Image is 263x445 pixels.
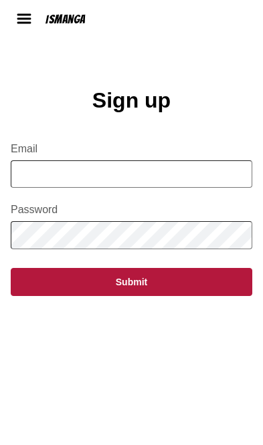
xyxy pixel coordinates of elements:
label: Password [11,204,252,216]
div: IsManga [46,13,86,25]
h1: Sign up [92,88,171,113]
img: hamburger [16,11,32,27]
label: Email [11,143,252,155]
a: IsManga [40,13,110,25]
button: Submit [11,268,252,296]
